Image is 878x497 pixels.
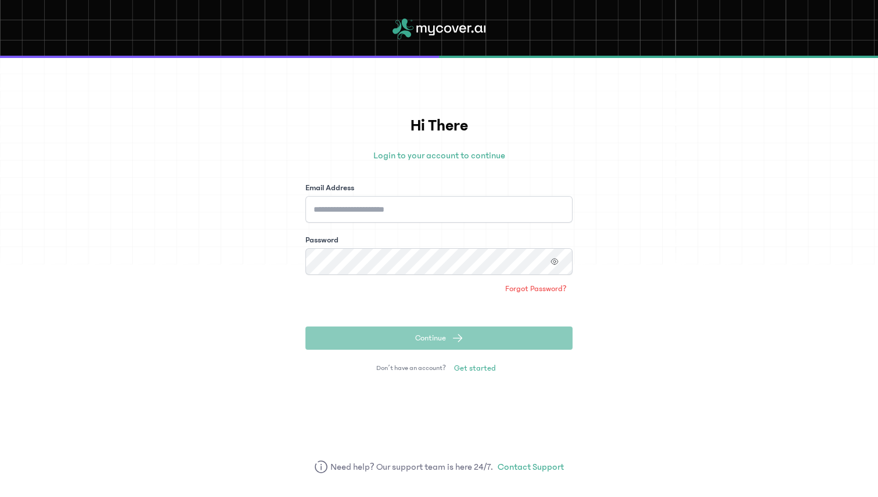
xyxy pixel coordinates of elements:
[376,364,446,373] span: Don’t have an account?
[505,283,567,295] span: Forgot Password?
[498,460,564,474] a: Contact Support
[305,148,573,162] p: Login to your account to continue
[305,114,573,138] h1: Hi There
[330,460,494,474] span: Need help? Our support team is here 24/7.
[454,362,496,374] span: Get started
[448,359,502,378] a: Get started
[305,234,339,246] label: Password
[305,182,354,194] label: Email Address
[305,327,573,350] button: Continue
[415,332,446,344] span: Continue
[499,280,573,298] a: Forgot Password?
